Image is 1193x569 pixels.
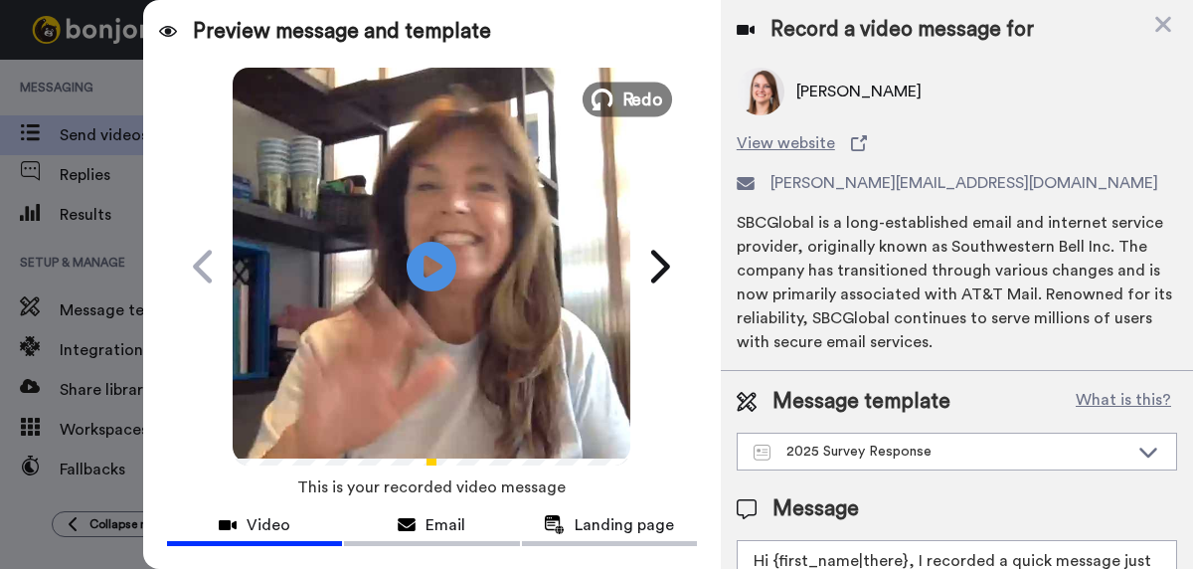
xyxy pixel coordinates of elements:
[426,513,465,537] span: Email
[247,513,290,537] span: Video
[737,131,1177,155] a: View website
[772,387,950,417] span: Message template
[754,442,1128,462] div: 2025 Survey Response
[737,131,835,155] span: View website
[754,445,770,461] img: Message-temps.svg
[1070,387,1177,417] button: What is this?
[737,211,1177,354] div: SBCGlobal is a long-established email and internet service provider, originally known as Southwes...
[297,466,566,509] span: This is your recorded video message
[575,513,674,537] span: Landing page
[770,171,1158,195] span: [PERSON_NAME][EMAIL_ADDRESS][DOMAIN_NAME]
[772,494,859,524] span: Message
